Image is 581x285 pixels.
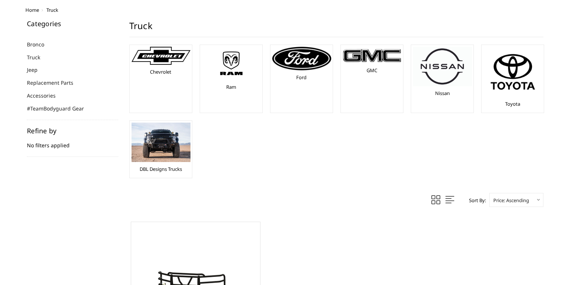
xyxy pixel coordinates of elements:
a: Ram [226,84,236,90]
a: Truck [27,53,49,61]
a: Nissan [435,90,450,96]
div: No filters applied [27,127,118,157]
a: Jeep [27,66,47,74]
h5: Categories [27,20,118,27]
a: GMC [367,67,377,74]
a: Replacement Parts [27,79,83,87]
span: Truck [46,7,58,13]
a: Home [25,7,39,13]
a: #TeamBodyguard Gear [27,105,93,112]
a: Ford [296,74,307,81]
a: Accessories [27,92,65,99]
a: Chevrolet [150,68,171,75]
label: Sort By: [465,195,486,206]
a: DBL Designs Trucks [140,166,182,172]
h1: Truck [129,20,543,37]
a: Toyota [505,101,520,107]
h5: Refine by [27,127,118,134]
a: Bronco [27,41,53,48]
